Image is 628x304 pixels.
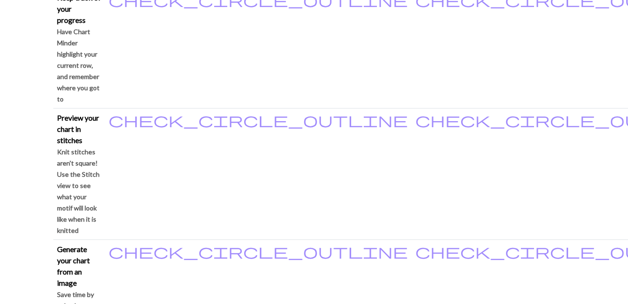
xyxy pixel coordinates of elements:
span: check_circle_outline [108,111,408,129]
i: Included [108,244,408,259]
small: Have Chart Minder highlight your current row, and remember where you got to [57,28,100,103]
span: check_circle_outline [108,242,408,260]
i: Included [108,112,408,127]
p: Preview your chart in stitches [57,112,101,146]
p: Generate your chart from an image [57,244,101,289]
small: Knit stitches aren't square! Use the Stitch view to see what your motif will look like when it is... [57,148,100,234]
